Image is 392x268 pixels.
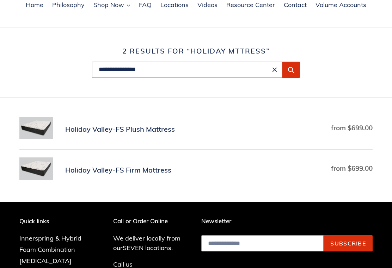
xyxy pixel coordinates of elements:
[26,1,43,9] span: Home
[19,245,75,254] a: Foam Combination
[113,233,191,253] p: We deliver locally from our .
[226,1,275,9] span: Resource Center
[92,62,282,78] input: Search
[19,117,373,142] a: Holiday Valley-FS Plush Mattress
[330,240,366,247] span: Subscribe
[19,157,373,182] a: Holiday Valley-FS Firm Mattress
[113,218,191,225] p: Call or Order Online
[282,62,300,78] button: Submit
[201,235,324,251] input: Email address
[19,47,373,55] h1: 2 results for “holiday mttress”
[93,1,124,9] span: Shop Now
[19,257,72,265] a: [MEDICAL_DATA]
[324,235,373,251] button: Subscribe
[123,244,171,252] a: SEVEN locations
[160,1,189,9] span: Locations
[270,66,279,74] button: Clear search term
[197,1,218,9] span: Videos
[19,234,81,242] a: Innerspring & Hybrid
[316,1,366,9] span: Volume Accounts
[19,218,92,225] p: Quick links
[139,1,152,9] span: FAQ
[284,1,307,9] span: Contact
[52,1,85,9] span: Philosophy
[201,218,373,225] p: Newsletter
